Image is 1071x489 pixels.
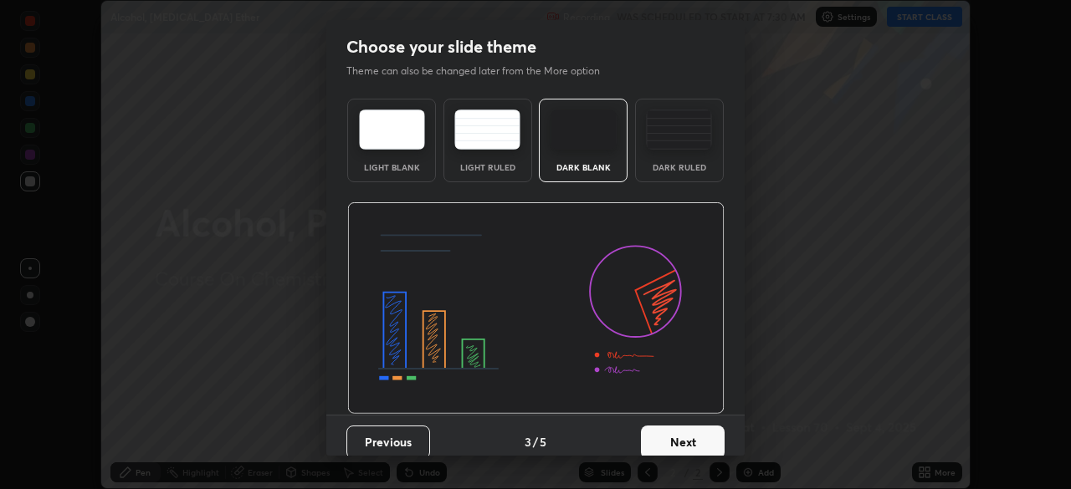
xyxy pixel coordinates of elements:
div: Dark Ruled [646,163,713,171]
div: Light Ruled [454,163,521,171]
p: Theme can also be changed later from the More option [346,64,617,79]
img: darkTheme.f0cc69e5.svg [551,110,617,150]
h4: 5 [540,433,546,451]
img: darkThemeBanner.d06ce4a2.svg [347,202,725,415]
img: lightTheme.e5ed3b09.svg [359,110,425,150]
button: Previous [346,425,430,459]
img: lightRuledTheme.5fabf969.svg [454,110,520,150]
h4: 3 [525,433,531,451]
div: Light Blank [358,163,425,171]
div: Dark Blank [550,163,617,171]
h2: Choose your slide theme [346,36,536,58]
button: Next [641,425,725,459]
h4: / [533,433,538,451]
img: darkRuledTheme.de295e13.svg [646,110,712,150]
